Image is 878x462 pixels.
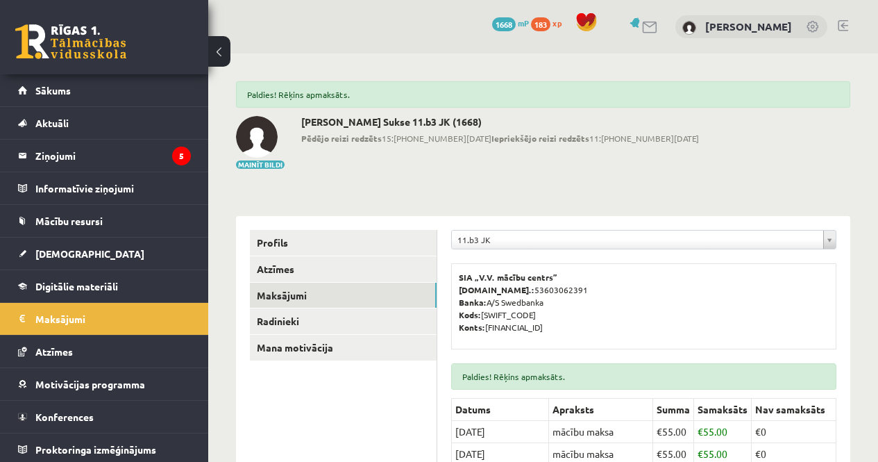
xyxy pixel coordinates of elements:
[698,447,703,460] span: €
[18,401,191,433] a: Konferences
[15,24,126,59] a: Rīgas 1. Tālmācības vidusskola
[35,443,156,456] span: Proktoringa izmēģinājums
[250,230,437,256] a: Profils
[236,116,278,158] img: Zane Sukse
[653,421,694,443] td: 55.00
[35,215,103,227] span: Mācību resursi
[657,425,662,438] span: €
[18,238,191,270] a: [DEMOGRAPHIC_DATA]
[549,421,653,443] td: mācību maksa
[18,140,191,172] a: Ziņojumi5
[452,231,836,249] a: 11.b3 JK
[694,421,752,443] td: 55.00
[457,231,818,249] span: 11.b3 JK
[250,283,437,308] a: Maksājumi
[452,421,549,443] td: [DATE]
[250,308,437,334] a: Radinieki
[698,425,703,438] span: €
[492,17,529,28] a: 1668 mP
[35,411,94,423] span: Konferences
[491,133,589,144] b: Iepriekšējo reizi redzēts
[459,284,534,295] b: [DOMAIN_NAME].:
[35,140,191,172] legend: Ziņojumi
[172,147,191,165] i: 5
[236,160,285,169] button: Mainīt bildi
[459,322,485,333] b: Konts:
[301,116,699,128] h2: [PERSON_NAME] Sukse 11.b3 JK (1668)
[301,132,699,145] span: 15:[PHONE_NUMBER][DATE] 11:[PHONE_NUMBER][DATE]
[18,205,191,237] a: Mācību resursi
[18,270,191,302] a: Digitālie materiāli
[35,280,118,292] span: Digitālie materiāli
[459,297,487,308] b: Banka:
[518,17,529,28] span: mP
[705,19,792,33] a: [PERSON_NAME]
[236,81,850,108] div: Paldies! Rēķins apmaksāts.
[752,421,836,443] td: €0
[35,84,71,97] span: Sākums
[549,399,653,421] th: Apraksts
[35,117,69,129] span: Aktuāli
[18,368,191,400] a: Motivācijas programma
[752,399,836,421] th: Nav samaksāts
[694,399,752,421] th: Samaksāts
[35,378,145,390] span: Motivācijas programma
[459,272,558,283] b: SIA „V.V. mācību centrs”
[459,309,481,320] b: Kods:
[531,17,550,31] span: 183
[35,303,191,335] legend: Maksājumi
[18,336,191,368] a: Atzīmes
[452,399,549,421] th: Datums
[35,172,191,204] legend: Informatīvie ziņojumi
[18,303,191,335] a: Maksājumi
[552,17,562,28] span: xp
[35,247,144,260] span: [DEMOGRAPHIC_DATA]
[301,133,382,144] b: Pēdējo reizi redzēts
[459,271,829,333] p: 53603062391 A/S Swedbanka [SWIFT_CODE] [FINANCIAL_ID]
[18,107,191,139] a: Aktuāli
[682,21,696,35] img: Zane Sukse
[18,74,191,106] a: Sākums
[451,363,836,390] div: Paldies! Rēķins apmaksāts.
[35,345,73,358] span: Atzīmes
[250,335,437,361] a: Mana motivācija
[492,17,516,31] span: 1668
[250,256,437,282] a: Atzīmes
[657,447,662,460] span: €
[531,17,568,28] a: 183 xp
[653,399,694,421] th: Summa
[18,172,191,204] a: Informatīvie ziņojumi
